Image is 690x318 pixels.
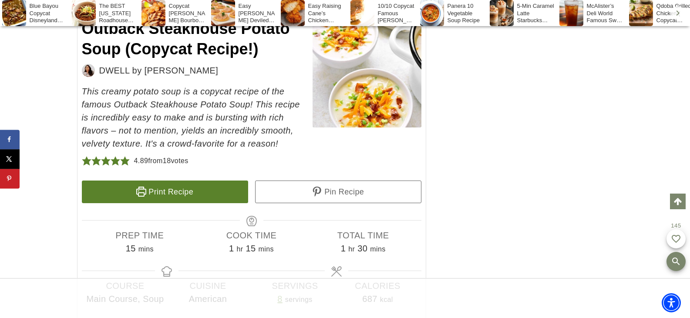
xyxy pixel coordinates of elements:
span: Prep Time [84,229,196,242]
iframe: Advertisement [276,288,415,309]
span: 1 [341,244,346,253]
span: DWELL by [PERSON_NAME] [99,64,219,77]
span: Total Time [307,229,419,242]
span: Rate this recipe 2 out of 5 stars [91,154,101,167]
span: hr [237,245,243,253]
a: Print Recipe [82,181,248,203]
span: 15 [126,244,136,253]
span: mins [370,245,385,253]
span: Cook Time [195,229,307,242]
span: Rate this recipe 1 out of 5 stars [82,154,91,167]
span: mins [138,245,154,253]
em: This creamy potato soup is a copycat recipe of the famous Outback Steakhouse Potato Soup! This re... [82,87,300,148]
div: from votes [134,154,188,167]
span: 4.89 [134,157,148,164]
span: hr [348,245,355,253]
span: Rate this recipe 4 out of 5 stars [111,154,120,167]
span: 30 [357,244,367,253]
div: Accessibility Menu [662,293,681,312]
span: 15 [246,244,256,253]
a: Pin Recipe [255,181,421,203]
a: Scroll to top [670,194,686,209]
span: 1 [229,244,234,253]
span: Rate this recipe 3 out of 5 stars [101,154,111,167]
span: 18 [163,157,171,164]
span: Rate this recipe 5 out of 5 stars [120,154,130,167]
span: Outback Steakhouse Potato Soup (Copycat Recipe!) [82,20,290,58]
img: Bowl of homemade outback potato soup, flatlay [313,19,421,127]
span: mins [259,245,274,253]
